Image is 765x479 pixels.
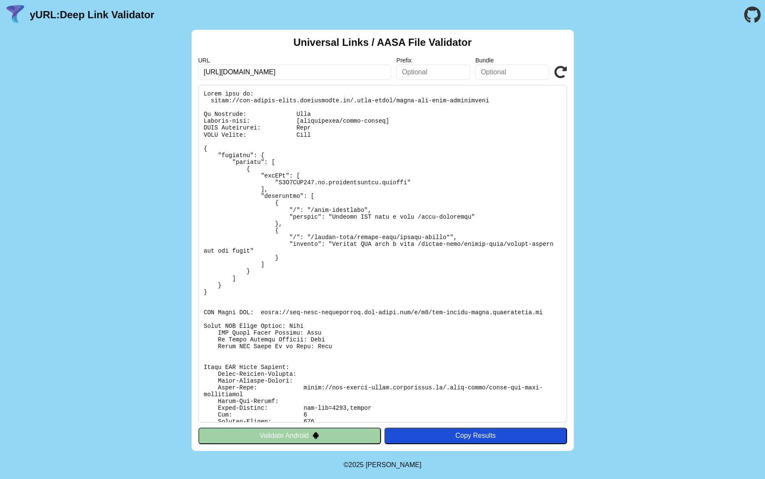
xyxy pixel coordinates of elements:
[349,461,364,468] span: 2025
[366,461,422,468] a: Michael Ibragimchayev's Personal Site
[344,451,421,479] footer: ©
[198,57,392,64] label: URL
[384,428,567,444] button: Copy Results
[4,4,26,26] img: yURL Logo
[396,57,470,64] label: Prefix
[294,37,472,48] h2: Universal Links / AASA File Validator
[198,65,392,80] input: Required
[389,432,563,440] div: Copy Results
[198,85,567,423] pre: Lorem ipsu do: sitam://con-adipis-elits.doeiusmodte.in/.utla-etdol/magna-ali-enim-adminimveni Qu ...
[475,57,549,64] label: Bundle
[312,432,319,439] img: droidIcon.svg
[396,65,470,80] input: Optional
[198,428,381,444] button: Validate Android
[30,9,154,21] a: yURL:Deep Link Validator
[475,65,549,80] input: Optional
